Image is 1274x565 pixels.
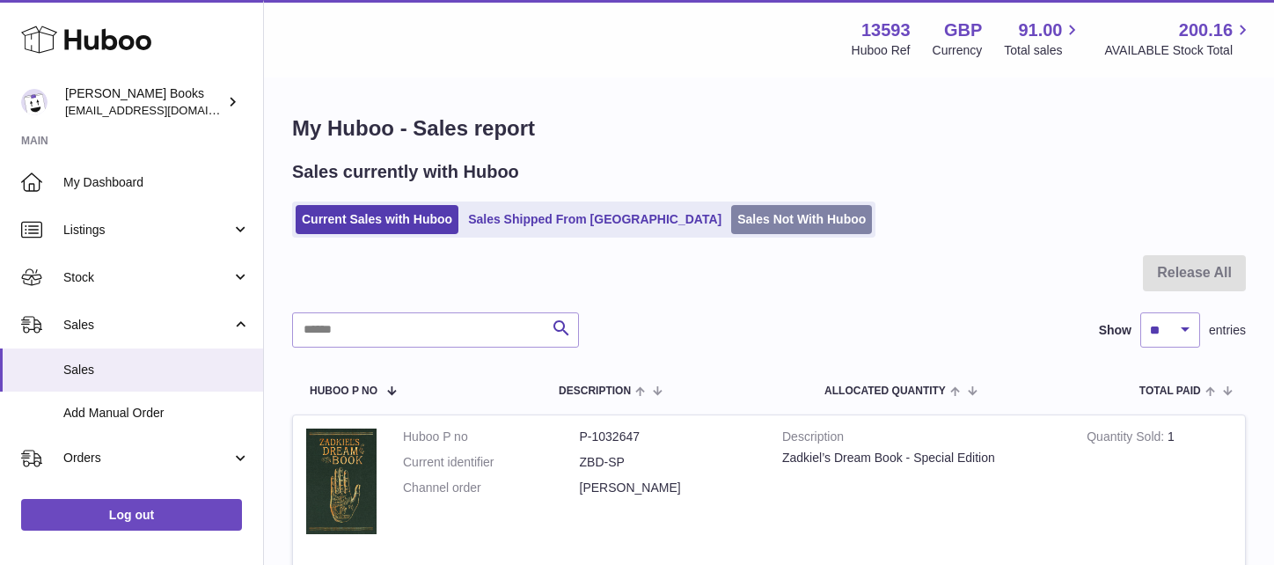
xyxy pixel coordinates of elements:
dd: [PERSON_NAME] [580,480,757,496]
a: Log out [21,499,242,531]
h2: Sales currently with Huboo [292,160,519,184]
div: [PERSON_NAME] Books [65,85,223,119]
dd: ZBD-SP [580,454,757,471]
label: Show [1099,322,1131,339]
a: Sales Shipped From [GEOGRAPHIC_DATA] [462,205,728,234]
strong: GBP [944,18,982,42]
div: Huboo Ref [852,42,911,59]
span: entries [1209,322,1246,339]
span: Total sales [1004,42,1082,59]
dt: Channel order [403,480,580,496]
h1: My Huboo - Sales report [292,114,1246,143]
div: Zadkiel’s Dream Book - Special Edition [782,450,1060,466]
span: Sales [63,362,250,378]
img: 1739985048.jpg [306,429,377,534]
dd: P-1032647 [580,429,757,445]
div: Currency [933,42,983,59]
span: Description [559,385,631,397]
strong: 13593 [861,18,911,42]
span: AVAILABLE Stock Total [1104,42,1253,59]
dt: Current identifier [403,454,580,471]
dt: Huboo P no [403,429,580,445]
img: info@troybooks.co.uk [21,89,48,115]
a: Current Sales with Huboo [296,205,458,234]
a: 200.16 AVAILABLE Stock Total [1104,18,1253,59]
span: Huboo P no [310,385,377,397]
span: Total paid [1139,385,1201,397]
span: [EMAIL_ADDRESS][DOMAIN_NAME] [65,103,259,117]
span: Sales [63,317,231,334]
span: Add Manual Order [63,405,250,422]
span: Listings [63,222,231,238]
span: My Dashboard [63,174,250,191]
a: 91.00 Total sales [1004,18,1082,59]
span: Stock [63,269,231,286]
span: 200.16 [1179,18,1233,42]
span: ALLOCATED Quantity [824,385,946,397]
strong: Description [782,429,1060,450]
strong: Quantity Sold [1087,429,1168,448]
a: Sales Not With Huboo [731,205,872,234]
span: 91.00 [1018,18,1062,42]
span: Orders [63,450,231,466]
td: 1 [1073,415,1245,552]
